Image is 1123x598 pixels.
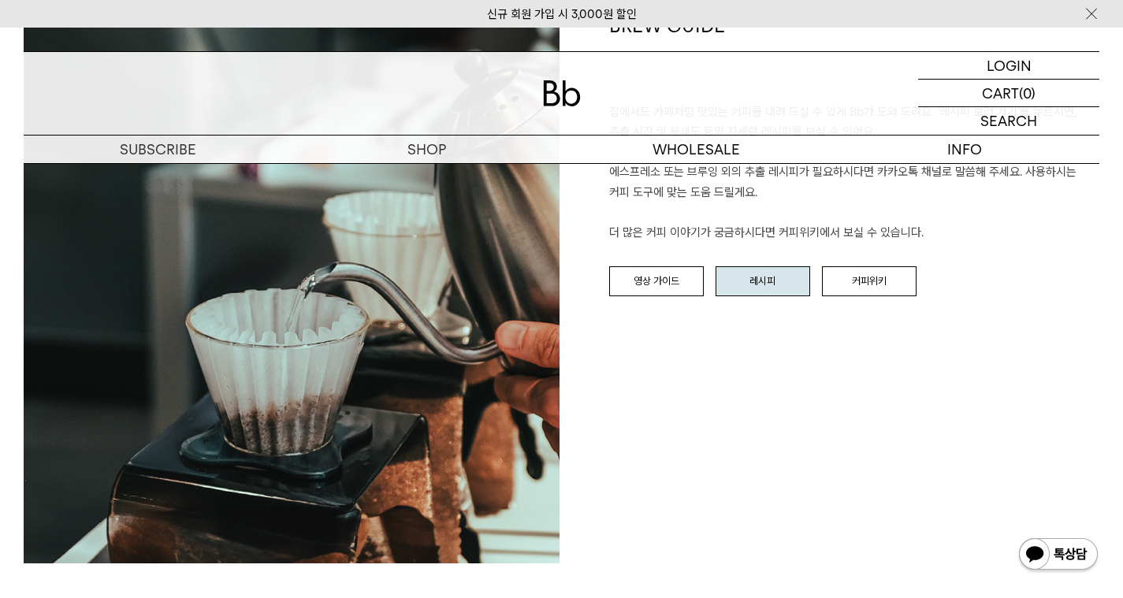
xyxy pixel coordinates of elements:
[716,266,810,296] a: 레시피
[292,136,561,163] a: SHOP
[918,80,1099,107] a: CART (0)
[987,52,1032,79] p: LOGIN
[543,80,581,106] img: 로고
[24,28,560,563] img: 132a082e391aa10324cf325f260fd9af_112349.jpg
[562,136,831,163] p: WHOLESALE
[487,7,637,21] a: 신규 회원 가입 시 3,000원 할인
[982,80,1019,106] p: CART
[609,102,1100,243] p: 집에서도 카페처럼 맛있는 커피를 내려 드실 ﻿수 있게 Bb가 도와 드려요. '레시피 보러 가기'를 누르시면, 추출 시간 및 분쇄도 등의 자세한 레시피를 보실 수 있어요. 에스...
[822,266,917,296] a: 커피위키
[918,52,1099,80] a: LOGIN
[831,136,1099,163] p: INFO
[24,136,292,163] a: SUBSCRIBE
[1019,80,1036,106] p: (0)
[980,107,1037,135] p: SEARCH
[609,266,704,296] a: 영상 가이드
[1017,537,1099,574] img: 카카오톡 채널 1:1 채팅 버튼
